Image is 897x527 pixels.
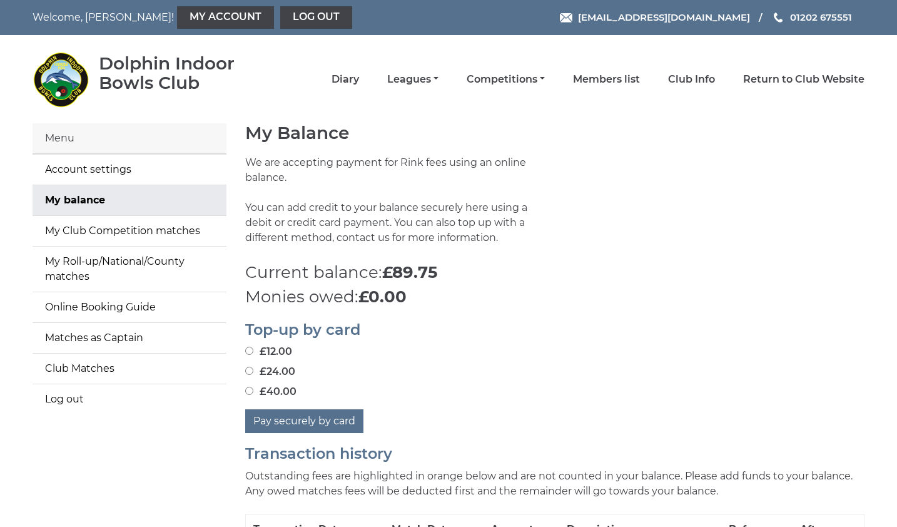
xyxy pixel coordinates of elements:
a: Leagues [387,73,438,86]
p: Monies owed: [245,285,864,309]
a: My Account [177,6,274,29]
a: Account settings [33,155,226,185]
a: Diary [332,73,359,86]
a: My Roll-up/National/County matches [33,247,226,292]
a: Log out [33,384,226,414]
input: £12.00 [245,347,253,355]
a: Return to Club Website [743,73,864,86]
h2: Top-up by card [245,322,864,338]
img: Dolphin Indoor Bowls Club [33,51,89,108]
a: Email [EMAIL_ADDRESS][DOMAIN_NAME] [560,10,750,24]
label: £40.00 [245,384,296,399]
a: My balance [33,185,226,215]
div: Dolphin Indoor Bowls Club [99,54,271,93]
h1: My Balance [245,123,864,143]
strong: £89.75 [382,262,437,282]
a: Phone us 01202 675551 [772,10,852,24]
input: £40.00 [245,387,253,395]
a: Members list [573,73,640,86]
a: Club Matches [33,354,226,384]
a: Competitions [467,73,545,86]
label: £12.00 [245,344,292,359]
a: Log out [280,6,352,29]
span: 01202 675551 [790,11,852,23]
h2: Transaction history [245,446,864,462]
a: Online Booking Guide [33,292,226,322]
label: £24.00 [245,364,295,379]
p: We are accepting payment for Rink fees using an online balance. You can add credit to your balanc... [245,155,545,260]
p: Current balance: [245,260,864,285]
a: Club Info [668,73,715,86]
div: Menu [33,123,226,154]
strong: £0.00 [358,287,407,307]
button: Pay securely by card [245,409,363,433]
a: Matches as Captain [33,323,226,353]
span: [EMAIL_ADDRESS][DOMAIN_NAME] [578,11,750,23]
nav: Welcome, [PERSON_NAME]! [33,6,368,29]
p: Outstanding fees are highlighted in orange below and are not counted in your balance. Please add ... [245,469,864,499]
img: Email [560,13,572,23]
img: Phone us [774,13,783,23]
input: £24.00 [245,367,253,375]
a: My Club Competition matches [33,216,226,246]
